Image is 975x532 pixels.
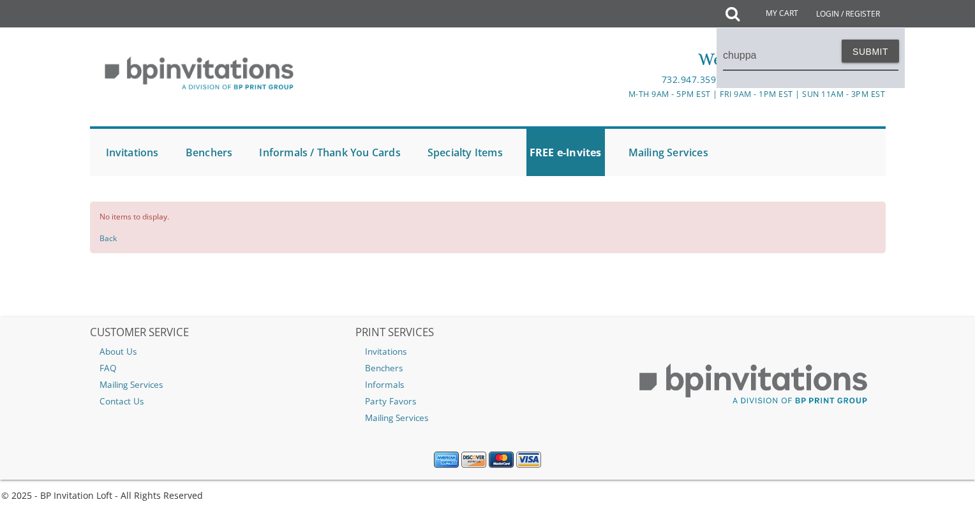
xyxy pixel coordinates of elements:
[434,452,459,468] img: American Express
[355,47,885,72] div: We're here to serve you!
[90,343,354,360] a: About Us
[625,129,711,176] a: Mailing Services
[182,129,236,176] a: Benchers
[526,129,605,176] a: FREE e-Invites
[90,360,354,376] a: FAQ
[842,40,899,63] button: Submit
[355,410,620,426] a: Mailing Services
[355,343,620,360] a: Invitations
[90,202,886,253] div: No items to display.
[355,87,885,101] div: M-Th 9am - 5pm EST | Fri 9am - 1pm EST | Sun 11am - 3pm EST
[489,452,514,468] img: MasterCard
[516,452,541,468] img: Visa
[424,129,506,176] a: Specialty Items
[90,327,354,339] h2: CUSTOMER SERVICE
[355,72,885,87] div: |
[662,73,722,85] a: 732.947.3597
[90,393,354,410] a: Contact Us
[355,393,620,410] a: Party Favors
[738,1,807,27] a: My Cart
[256,129,403,176] a: Informals / Thank You Cards
[621,352,886,416] img: BP Print Group
[461,452,486,468] img: Discover
[90,47,309,100] img: BP Invitation Loft
[355,327,620,339] h2: PRINT SERVICES
[723,41,898,70] input: Search
[90,376,354,393] a: Mailing Services
[355,360,620,376] a: Benchers
[100,233,117,244] a: Back
[103,129,162,176] a: Invitations
[355,376,620,393] a: Informals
